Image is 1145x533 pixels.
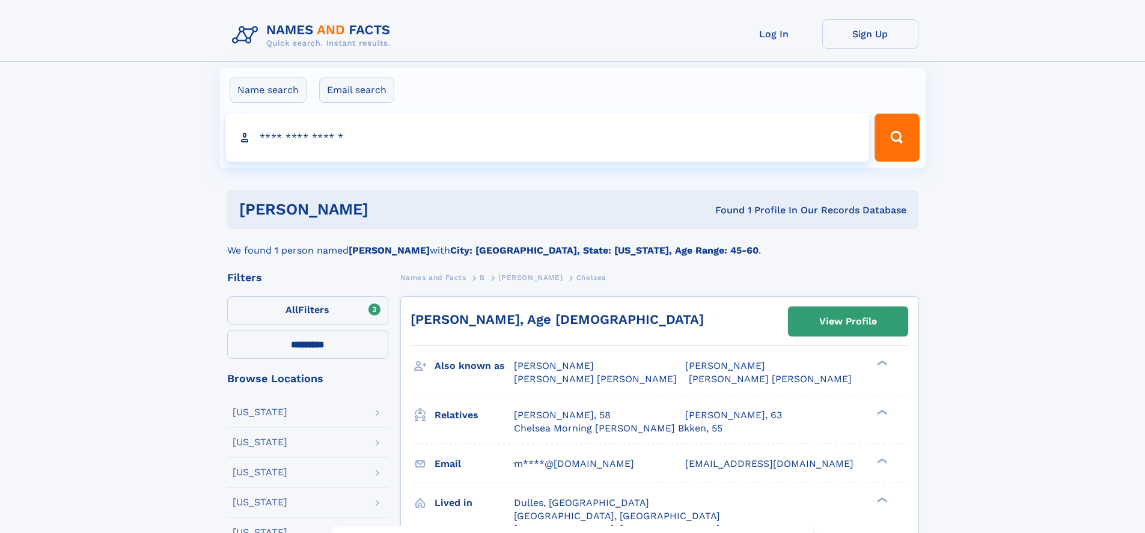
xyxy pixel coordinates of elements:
[435,405,514,425] h3: Relatives
[233,468,287,477] div: [US_STATE]
[227,296,388,325] label: Filters
[227,373,388,384] div: Browse Locations
[726,19,822,49] a: Log In
[319,78,394,103] label: Email search
[819,308,877,335] div: View Profile
[874,496,888,504] div: ❯
[874,359,888,367] div: ❯
[514,497,649,508] span: Dulles, [GEOGRAPHIC_DATA]
[226,114,870,162] input: search input
[514,360,594,371] span: [PERSON_NAME]
[685,360,765,371] span: [PERSON_NAME]
[822,19,918,49] a: Sign Up
[480,270,485,285] a: B
[498,273,563,282] span: [PERSON_NAME]
[875,114,919,162] button: Search Button
[435,454,514,474] h3: Email
[227,19,400,52] img: Logo Names and Facts
[480,273,485,282] span: B
[874,408,888,416] div: ❯
[233,407,287,417] div: [US_STATE]
[514,373,677,385] span: [PERSON_NAME] [PERSON_NAME]
[514,409,611,422] a: [PERSON_NAME], 58
[514,510,720,522] span: [GEOGRAPHIC_DATA], [GEOGRAPHIC_DATA]
[285,304,298,315] span: All
[239,202,542,217] h1: [PERSON_NAME]
[227,229,918,258] div: We found 1 person named with .
[498,270,563,285] a: [PERSON_NAME]
[400,270,466,285] a: Names and Facts
[514,422,722,435] a: Chelsea Morning [PERSON_NAME] Bkken, 55
[689,373,852,385] span: [PERSON_NAME] [PERSON_NAME]
[874,457,888,464] div: ❯
[349,245,430,256] b: [PERSON_NAME]
[435,356,514,376] h3: Also known as
[411,312,704,327] a: [PERSON_NAME], Age [DEMOGRAPHIC_DATA]
[230,78,307,103] label: Name search
[233,437,287,447] div: [US_STATE]
[435,493,514,513] h3: Lived in
[576,273,606,282] span: Chelsea
[685,458,853,469] span: [EMAIL_ADDRESS][DOMAIN_NAME]
[685,409,782,422] a: [PERSON_NAME], 63
[450,245,759,256] b: City: [GEOGRAPHIC_DATA], State: [US_STATE], Age Range: 45-60
[227,272,388,283] div: Filters
[542,204,906,217] div: Found 1 Profile In Our Records Database
[233,498,287,507] div: [US_STATE]
[789,307,908,336] a: View Profile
